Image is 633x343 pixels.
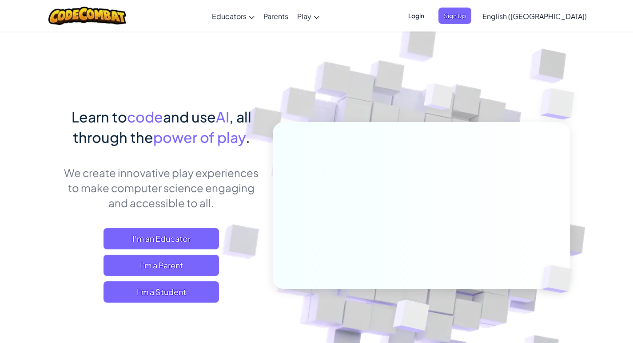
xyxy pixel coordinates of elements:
a: I'm an Educator [104,228,219,249]
img: Overlap cubes [522,67,599,142]
img: Overlap cubes [526,247,593,311]
button: I'm a Student [104,281,219,303]
p: We create innovative play experiences to make computer science engaging and accessible to all. [64,165,259,210]
span: power of play [153,128,246,146]
span: English ([GEOGRAPHIC_DATA]) [482,12,587,21]
button: Login [403,8,430,24]
a: English ([GEOGRAPHIC_DATA]) [478,4,591,28]
a: Parents [259,4,293,28]
span: Educators [212,12,247,21]
button: Sign Up [438,8,471,24]
span: code [127,108,163,126]
a: I'm a Parent [104,255,219,276]
span: AI [216,108,229,126]
span: and use [163,108,216,126]
img: CodeCombat logo [48,7,126,25]
span: Learn to [72,108,127,126]
span: Play [297,12,311,21]
a: Educators [207,4,259,28]
a: Play [293,4,324,28]
img: Overlap cubes [407,66,471,132]
span: . [246,128,250,146]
